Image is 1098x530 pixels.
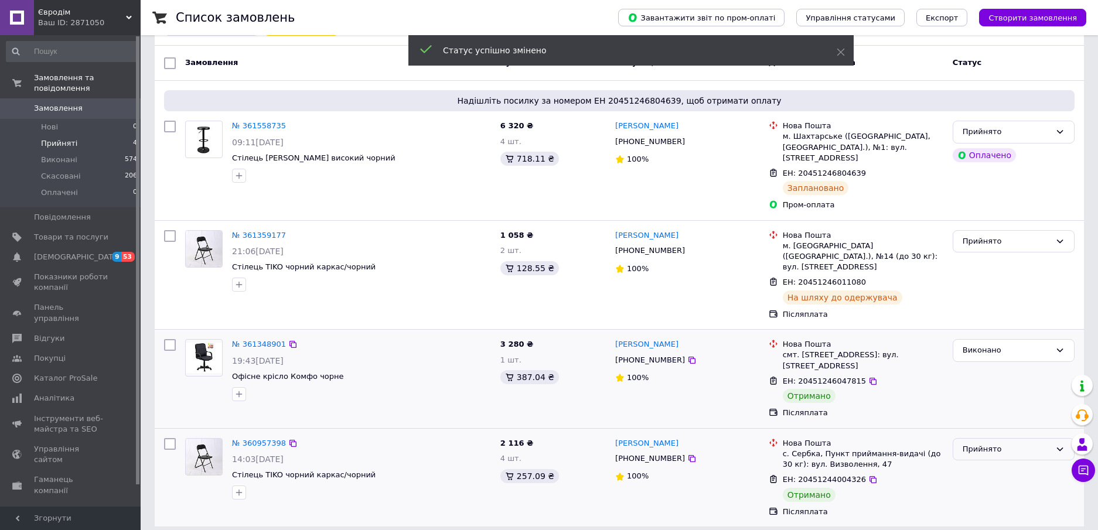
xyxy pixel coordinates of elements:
[796,9,905,26] button: Управління статусами
[963,235,1051,248] div: Прийнято
[916,9,968,26] button: Експорт
[186,231,222,267] img: Фото товару
[185,121,223,158] a: Фото товару
[953,148,1016,162] div: Оплачено
[500,231,533,240] span: 1 058 ₴
[783,230,943,241] div: Нова Пошта
[169,95,1070,107] span: Надішліть посилку за номером ЕН 20451246804639, щоб отримати оплату
[806,13,895,22] span: Управління статусами
[783,408,943,418] div: Післяплата
[34,505,64,516] span: Маркет
[500,261,559,275] div: 128.55 ₴
[500,137,521,146] span: 4 шт.
[500,454,521,463] span: 4 шт.
[783,241,943,273] div: м. [GEOGRAPHIC_DATA] ([GEOGRAPHIC_DATA].), №14 (до 30 кг): вул. [STREET_ADDRESS]
[34,73,141,94] span: Замовлення та повідомлення
[500,469,559,483] div: 257.09 ₴
[967,13,1086,22] a: Створити замовлення
[38,18,141,28] div: Ваш ID: 2871050
[41,155,77,165] span: Виконані
[185,438,223,476] a: Фото товару
[186,124,222,154] img: Фото товару
[232,439,286,447] a: № 360957398
[34,333,64,344] span: Відгуки
[783,181,849,195] div: Заплановано
[34,103,83,114] span: Замовлення
[34,373,97,384] span: Каталог ProSale
[41,138,77,149] span: Прийняті
[783,350,943,371] div: смт. [STREET_ADDRESS]: вул. [STREET_ADDRESS]
[783,131,943,163] div: м. Шахтарське ([GEOGRAPHIC_DATA], [GEOGRAPHIC_DATA].), №1: вул. [STREET_ADDRESS]
[963,344,1051,357] div: Виконано
[628,12,775,23] span: Завантажити звіт по пром-оплаті
[783,121,943,131] div: Нова Пошта
[34,232,108,242] span: Товари та послуги
[783,475,866,484] span: ЕН: 20451244004326
[618,9,785,26] button: Завантажити звіт по пром-оплаті
[783,449,943,470] div: с. Сербка, Пункт приймання-видачі (до 30 кг): вул. Визволення, 47
[783,377,866,385] span: ЕН: 20451246047815
[125,171,137,182] span: 206
[186,343,222,372] img: Фото товару
[963,443,1051,456] div: Прийнято
[34,474,108,495] span: Гаманець компанії
[232,262,376,271] a: Стілець TIKO чорний каркас/чорний
[34,393,74,404] span: Аналітика
[443,45,807,56] div: Статус успішно змінено
[613,134,687,149] div: [PHONE_NUMBER]
[34,252,121,262] span: [DEMOGRAPHIC_DATA]
[500,246,521,255] span: 2 шт.
[783,438,943,449] div: Нова Пошта
[112,252,121,262] span: 9
[232,356,284,365] span: 19:43[DATE]
[133,122,137,132] span: 0
[627,155,649,163] span: 100%
[232,231,286,240] a: № 361359177
[500,439,533,447] span: 2 116 ₴
[783,339,943,350] div: Нова Пошта
[615,339,678,350] a: [PERSON_NAME]
[783,507,943,517] div: Післяплата
[615,438,678,449] a: [PERSON_NAME]
[627,264,649,273] span: 100%
[783,309,943,320] div: Післяплата
[34,353,66,364] span: Покупці
[41,171,81,182] span: Скасовані
[34,212,91,223] span: Повідомлення
[6,41,138,62] input: Пошук
[232,247,284,256] span: 21:06[DATE]
[38,7,126,18] span: Євродім
[963,126,1051,138] div: Прийнято
[615,121,678,132] a: [PERSON_NAME]
[232,153,395,162] a: Стілець [PERSON_NAME] високий чорний
[133,187,137,198] span: 0
[783,389,836,403] div: Отримано
[185,339,223,377] a: Фото товару
[979,9,1086,26] button: Створити замовлення
[133,138,137,149] span: 4
[783,488,836,502] div: Отримано
[926,13,959,22] span: Експорт
[121,252,135,262] span: 53
[185,230,223,268] a: Фото товару
[41,187,78,198] span: Оплачені
[627,471,649,480] span: 100%
[613,353,687,368] div: [PHONE_NUMBER]
[500,370,559,384] div: 387.04 ₴
[500,152,559,166] div: 718.11 ₴
[783,290,902,305] div: На шляху до одержувача
[41,122,58,132] span: Нові
[500,121,533,130] span: 6 320 ₴
[232,470,376,479] a: Стілець TIKO чорний каркас/чорний
[34,272,108,293] span: Показники роботи компанії
[783,200,943,210] div: Пром-оплата
[185,58,238,67] span: Замовлення
[125,155,137,165] span: 574
[232,372,344,381] a: Офісне крісло Комфо чорне
[500,340,533,348] span: 3 280 ₴
[176,11,295,25] h1: Список замовлень
[186,439,222,475] img: Фото товару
